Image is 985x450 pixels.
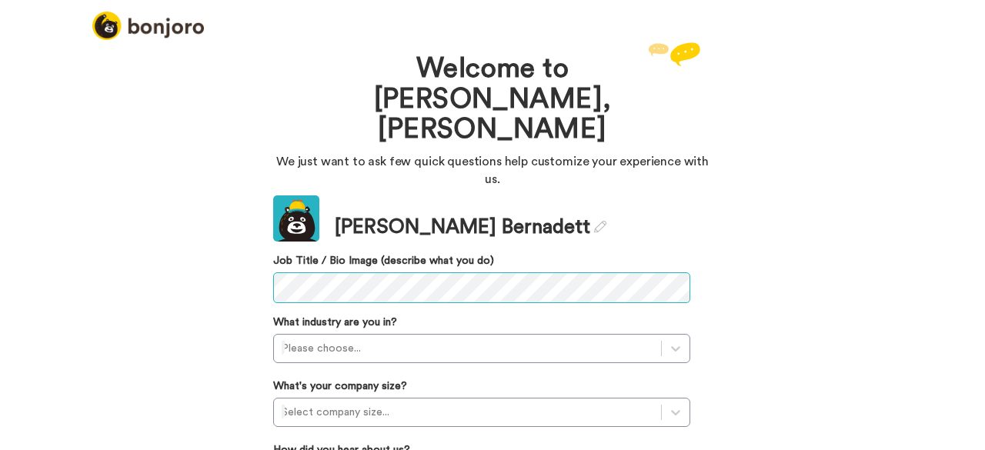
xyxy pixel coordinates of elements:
p: We just want to ask few quick questions help customize your experience with us. [273,153,712,188]
img: logo_full.png [92,12,204,40]
label: What industry are you in? [273,315,397,330]
label: What's your company size? [273,378,407,394]
div: [PERSON_NAME] Bernadett [335,213,606,242]
label: Job Title / Bio Image (describe what you do) [273,253,690,268]
img: reply.svg [648,42,700,66]
h1: Welcome to [PERSON_NAME], [PERSON_NAME] [319,54,666,145]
